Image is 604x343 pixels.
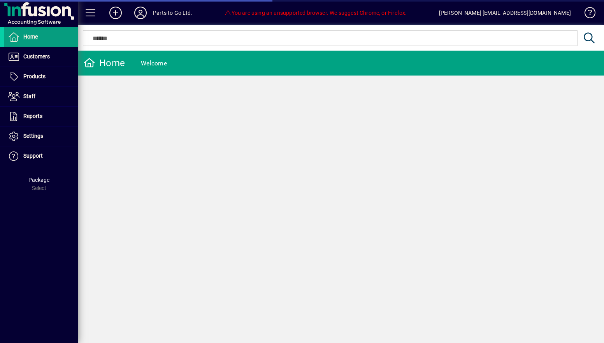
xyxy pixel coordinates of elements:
[141,57,167,70] div: Welcome
[4,146,78,166] a: Support
[225,10,407,16] span: You are using an unsupported browser. We suggest Chrome, or Firefox.
[153,7,193,19] div: Parts to Go Ltd.
[4,127,78,146] a: Settings
[23,113,42,119] span: Reports
[23,153,43,159] span: Support
[4,87,78,106] a: Staff
[23,93,35,99] span: Staff
[84,57,125,69] div: Home
[28,177,49,183] span: Package
[4,67,78,86] a: Products
[4,107,78,126] a: Reports
[23,73,46,79] span: Products
[128,6,153,20] button: Profile
[23,133,43,139] span: Settings
[439,7,571,19] div: [PERSON_NAME] [EMAIL_ADDRESS][DOMAIN_NAME]
[4,47,78,67] a: Customers
[103,6,128,20] button: Add
[579,2,594,27] a: Knowledge Base
[23,53,50,60] span: Customers
[23,33,38,40] span: Home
